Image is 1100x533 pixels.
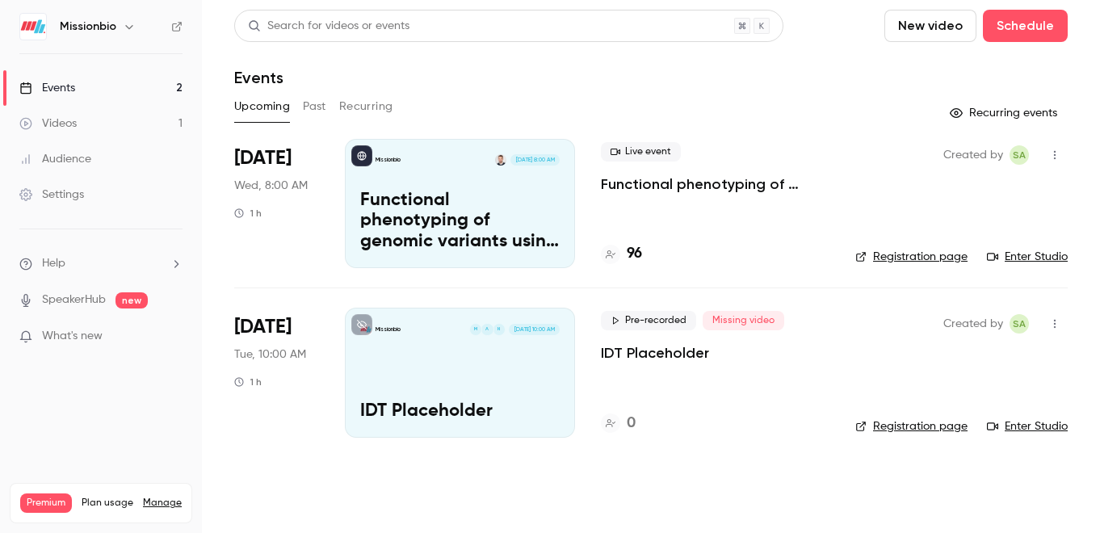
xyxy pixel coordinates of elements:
[303,94,326,120] button: Past
[234,94,290,120] button: Upcoming
[19,151,91,167] div: Audience
[627,243,642,265] h4: 96
[481,323,493,336] div: A
[339,94,393,120] button: Recurring
[42,328,103,345] span: What's new
[234,178,308,194] span: Wed, 8:00 AM
[469,323,482,336] div: M
[601,174,829,194] a: Functional phenotyping of genomic variants using joint multiomic single-cell DNA–RNA sequencing
[627,413,636,434] h4: 0
[855,249,968,265] a: Registration page
[248,18,409,35] div: Search for videos or events
[234,346,306,363] span: Tue, 10:00 AM
[601,413,636,434] a: 0
[345,139,575,268] a: Functional phenotyping of genomic variants using joint multiomic single-cell DNA–RNA sequencingMi...
[234,145,292,171] span: [DATE]
[601,311,696,330] span: Pre-recorded
[20,14,46,40] img: Missionbio
[360,191,560,253] p: Functional phenotyping of genomic variants using joint multiomic single-cell DNA–RNA sequencing
[495,154,506,166] img: Dr Dominik Lindenhofer
[983,10,1068,42] button: Schedule
[884,10,976,42] button: New video
[19,187,84,203] div: Settings
[360,401,560,422] p: IDT Placeholder
[601,343,709,363] a: IDT Placeholder
[82,497,133,510] span: Plan usage
[20,493,72,513] span: Premium
[234,314,292,340] span: [DATE]
[115,292,148,308] span: new
[943,145,1003,165] span: Created by
[234,376,262,388] div: 1 h
[703,311,784,330] span: Missing video
[510,154,559,166] span: [DATE] 8:00 AM
[42,255,65,272] span: Help
[234,139,319,268] div: Oct 15 Wed, 8:00 AM (America/Los Angeles)
[493,323,506,336] div: N
[60,19,116,35] h6: Missionbio
[1013,145,1026,165] span: SA
[376,325,401,334] p: Missionbio
[943,100,1068,126] button: Recurring events
[42,292,106,308] a: SpeakerHub
[376,156,401,164] p: Missionbio
[987,249,1068,265] a: Enter Studio
[987,418,1068,434] a: Enter Studio
[1010,145,1029,165] span: Simon Allardice
[143,497,182,510] a: Manage
[19,80,75,96] div: Events
[943,314,1003,334] span: Created by
[1010,314,1029,334] span: Simon Allardice
[234,308,319,437] div: Dec 2 Tue, 10:00 AM (America/Los Angeles)
[19,115,77,132] div: Videos
[19,255,183,272] li: help-dropdown-opener
[855,418,968,434] a: Registration page
[234,207,262,220] div: 1 h
[345,308,575,437] a: IDT PlaceholderMissionbioNAM[DATE] 10:00 AMIDT Placeholder
[509,324,559,335] span: [DATE] 10:00 AM
[234,68,283,87] h1: Events
[1013,314,1026,334] span: SA
[601,142,681,162] span: Live event
[601,243,642,265] a: 96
